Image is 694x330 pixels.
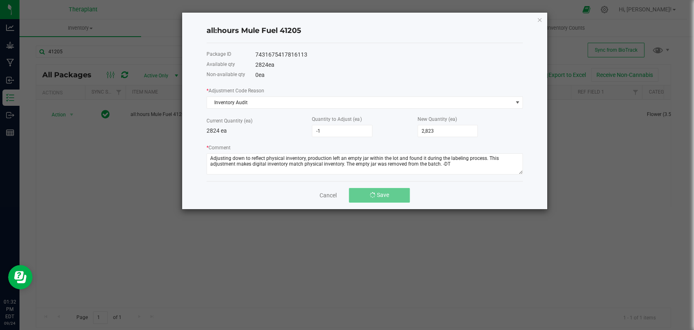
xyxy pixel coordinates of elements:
span: Save [377,192,389,198]
label: Non-available qty [207,71,245,78]
iframe: Resource center [8,265,33,289]
span: ea [268,61,274,68]
div: 2824 [255,61,523,69]
span: Inventory Audit [207,97,512,108]
p: 2824 ea [207,127,312,135]
label: Current Quantity (ea) [207,117,252,125]
input: 0 [418,125,478,137]
button: Save [349,188,410,203]
a: Cancel [320,191,337,199]
div: 0 [255,71,523,79]
label: Package ID [207,50,231,58]
div: 7431675417816113 [255,50,523,59]
label: Comment [207,144,231,151]
label: New Quantity (ea) [418,116,457,123]
label: Quantity to Adjust (ea) [312,116,361,123]
input: 0 [312,125,372,137]
h4: all:hours Mule Fuel 41205 [207,26,523,36]
label: Adjustment Code Reason [207,87,264,94]
label: Available qty [207,61,235,68]
span: ea [259,72,265,78]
